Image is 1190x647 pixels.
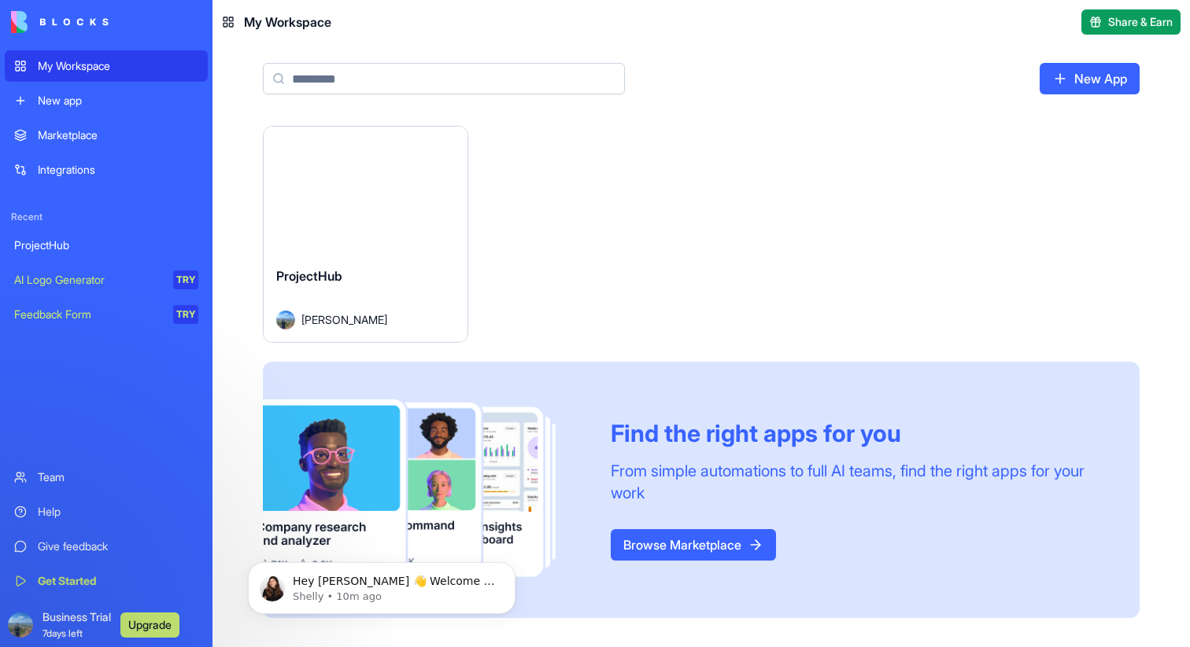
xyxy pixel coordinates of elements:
a: AI Logo GeneratorTRY [5,264,208,296]
a: Integrations [5,154,208,186]
div: Feedback Form [14,307,162,322]
div: Give feedback [38,539,198,554]
div: TRY [173,270,198,289]
div: Find the right apps for you [611,419,1102,447]
div: My Workspace [38,58,198,74]
div: Marketplace [38,127,198,143]
span: ProjectHub [276,268,342,284]
div: Help [38,504,198,520]
a: Help [5,496,208,528]
button: Upgrade [120,612,179,638]
div: From simple automations to full AI teams, find the right apps for your work [611,460,1102,504]
button: Share & Earn [1081,9,1181,35]
a: New App [1040,63,1140,94]
a: Team [5,461,208,493]
img: ACg8ocLLTVfj7fubRkzEM_qc3bFsCLT9c2LSZXjB9yrf02NY8wsL5nsY=s96-c [8,612,33,638]
div: Integrations [38,162,198,178]
a: Give feedback [5,531,208,562]
span: Recent [5,211,208,223]
div: Team [38,469,198,485]
a: ProjectHubAvatar[PERSON_NAME] [263,126,468,343]
a: Get Started [5,565,208,597]
span: My Workspace [244,13,331,31]
a: New app [5,85,208,116]
a: My Workspace [5,50,208,82]
a: Feedback FormTRY [5,299,208,330]
div: AI Logo Generator [14,272,162,288]
div: Get Started [38,573,198,589]
a: ProjectHub [5,230,208,261]
span: Share & Earn [1108,14,1173,30]
img: Avatar [276,311,295,329]
div: TRY [173,305,198,324]
img: logo [11,11,109,33]
a: Marketplace [5,119,208,151]
iframe: Intercom notifications message [224,529,539,639]
span: 7 days left [42,627,83,639]
span: Business Trial [42,609,111,641]
span: [PERSON_NAME] [301,311,387,328]
div: ProjectHub [14,237,198,253]
a: Browse Marketplace [611,529,776,561]
div: New app [38,93,198,108]
img: Frame_181_egmpey.png [263,399,586,580]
